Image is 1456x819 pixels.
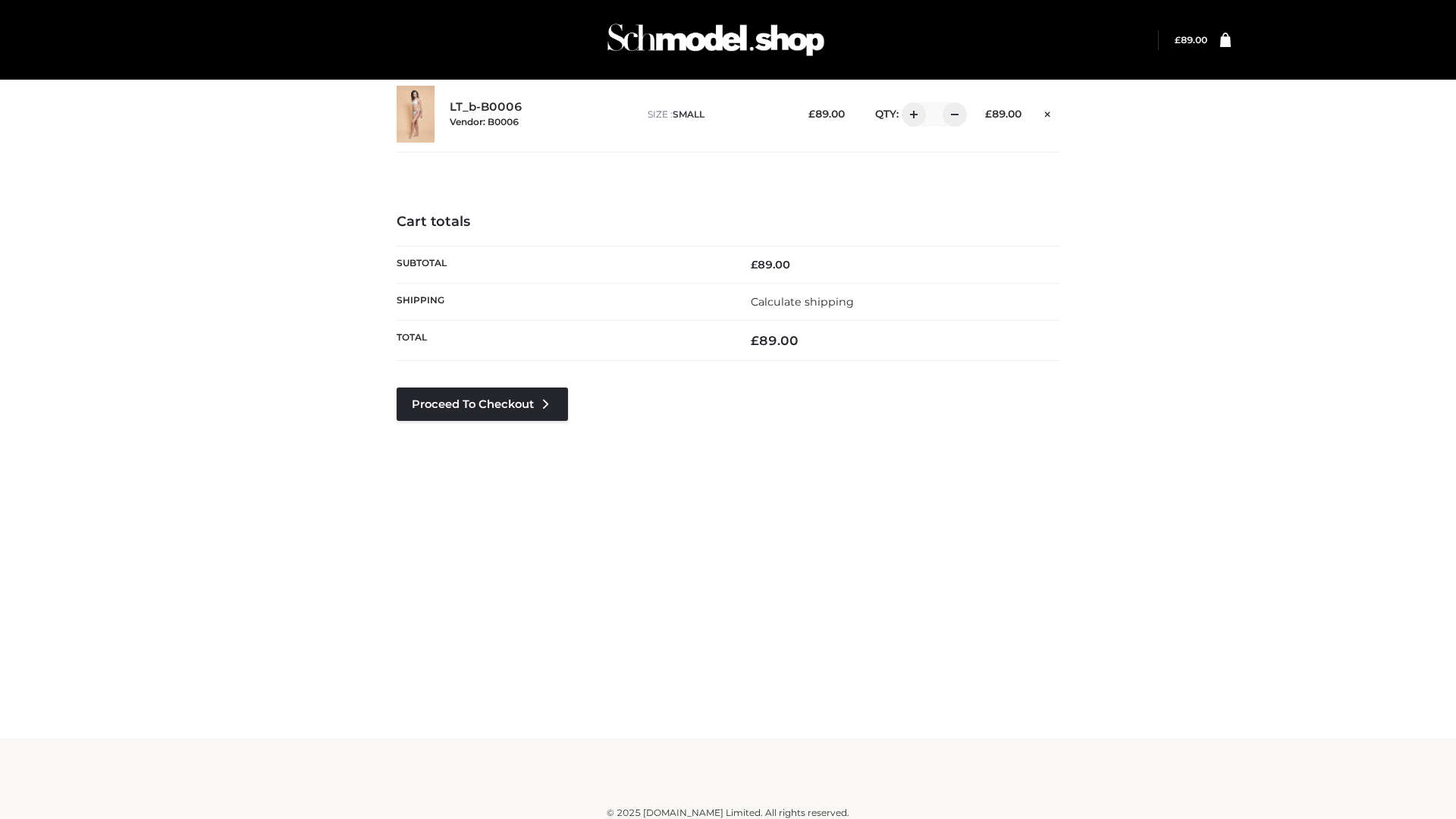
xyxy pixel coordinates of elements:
bdi: 89.00 [985,108,1021,120]
bdi: 89.00 [1175,34,1207,45]
th: Shipping [397,283,728,320]
span: £ [751,258,758,271]
span: £ [751,333,759,348]
th: Subtotal [397,246,728,283]
a: Remove this item [1037,102,1059,122]
h4: Cart totals [397,214,1059,231]
span: SMALL [673,108,704,120]
img: LT_b-B0006 - SMALL [397,86,435,143]
a: £89.00 [1175,34,1207,45]
span: £ [808,108,815,120]
a: Proceed to Checkout [397,388,568,421]
img: Schmodel Admin 964 [602,10,830,70]
bdi: 89.00 [751,333,799,348]
span: £ [985,108,992,120]
small: Vendor: B0006 [450,116,519,127]
a: LT_b-B0006 [450,100,522,115]
th: Total [397,321,728,361]
bdi: 89.00 [751,258,790,271]
a: Calculate shipping [751,295,854,309]
p: size : [648,108,785,121]
bdi: 89.00 [808,108,845,120]
div: QTY: [860,102,962,127]
span: £ [1175,34,1181,45]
